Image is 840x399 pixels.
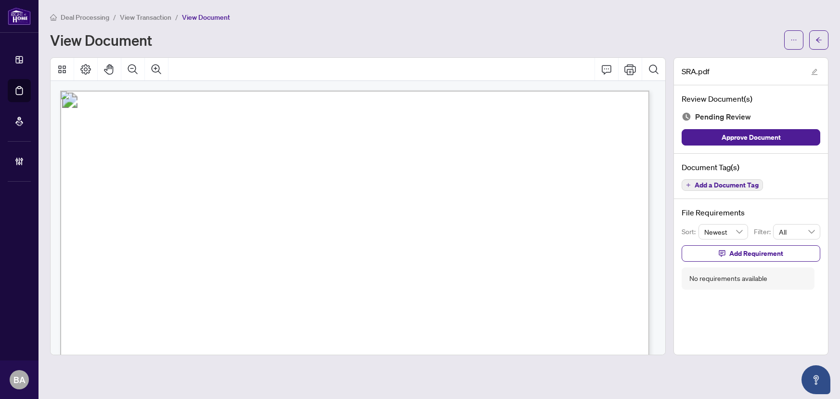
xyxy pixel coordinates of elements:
[682,207,820,218] h4: File Requirements
[682,245,820,262] button: Add Requirement
[811,68,818,75] span: edit
[682,93,820,105] h4: Review Document(s)
[704,225,743,239] span: Newest
[682,66,710,77] span: SRA.pdf
[815,37,822,43] span: arrow-left
[13,373,26,386] span: BA
[182,13,230,22] span: View Document
[695,110,751,123] span: Pending Review
[175,12,178,23] li: /
[682,112,691,121] img: Document Status
[682,161,820,173] h4: Document Tag(s)
[729,246,783,261] span: Add Requirement
[779,225,814,239] span: All
[682,129,820,146] button: Approve Document
[722,130,781,145] span: Approve Document
[50,14,57,21] span: home
[689,273,767,284] div: No requirements available
[695,182,759,188] span: Add a Document Tag
[50,32,152,48] h1: View Document
[682,226,698,237] p: Sort:
[801,365,830,394] button: Open asap
[61,13,109,22] span: Deal Processing
[754,226,773,237] p: Filter:
[686,183,691,187] span: plus
[120,13,171,22] span: View Transaction
[8,7,31,25] img: logo
[790,37,797,43] span: ellipsis
[682,179,763,191] button: Add a Document Tag
[113,12,116,23] li: /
